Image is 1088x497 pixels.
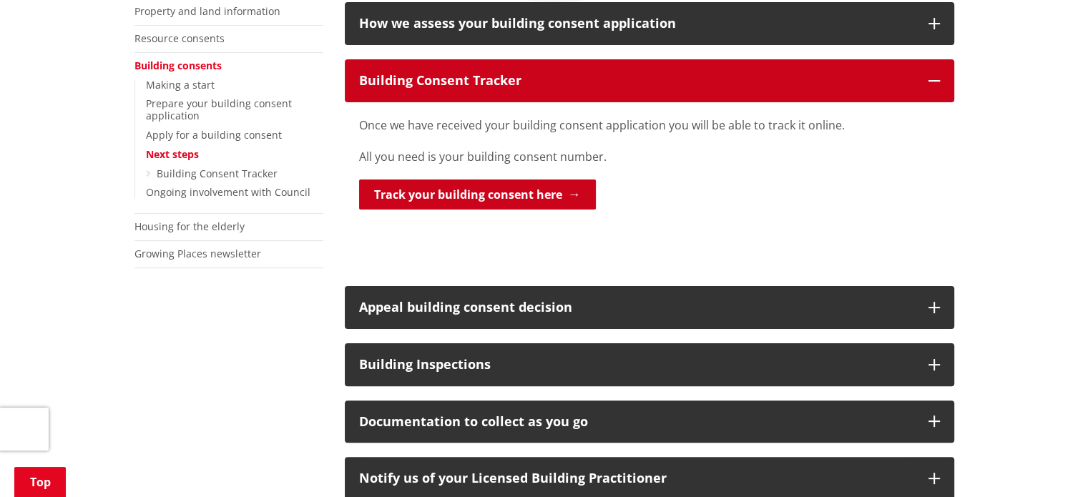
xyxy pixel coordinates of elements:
[146,185,310,199] a: Ongoing involvement with Council
[359,117,940,134] p: Once we have received your building consent application you will be able to track it online.
[146,147,199,161] a: Next steps
[345,343,954,386] button: Building Inspections
[359,16,914,31] div: How we assess your building consent application
[359,179,596,210] a: Track your building consent here
[157,167,278,180] a: Building Consent Tracker
[134,4,280,18] a: Property and land information
[359,300,914,315] div: Appeal building consent decision
[345,59,954,102] button: Building Consent Tracker
[134,31,225,45] a: Resource consents
[345,286,954,329] button: Appeal building consent decision
[134,220,245,233] a: Housing for the elderly
[14,467,66,497] a: Top
[359,471,914,486] div: Notify us of your Licensed Building Practitioner
[134,247,261,260] a: Growing Places newsletter
[359,74,914,88] div: Building Consent Tracker
[1022,437,1074,488] iframe: Messenger Launcher
[359,358,914,372] div: Building Inspections
[359,415,914,429] div: Documentation to collect as you go
[146,78,215,92] a: Making a start
[134,59,222,72] a: Building consents
[146,97,292,122] a: Prepare your building consent application
[146,128,282,142] a: Apply for a building consent
[345,2,954,45] button: How we assess your building consent application
[345,400,954,443] button: Documentation to collect as you go
[359,148,940,165] p: All you need is your building consent number.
